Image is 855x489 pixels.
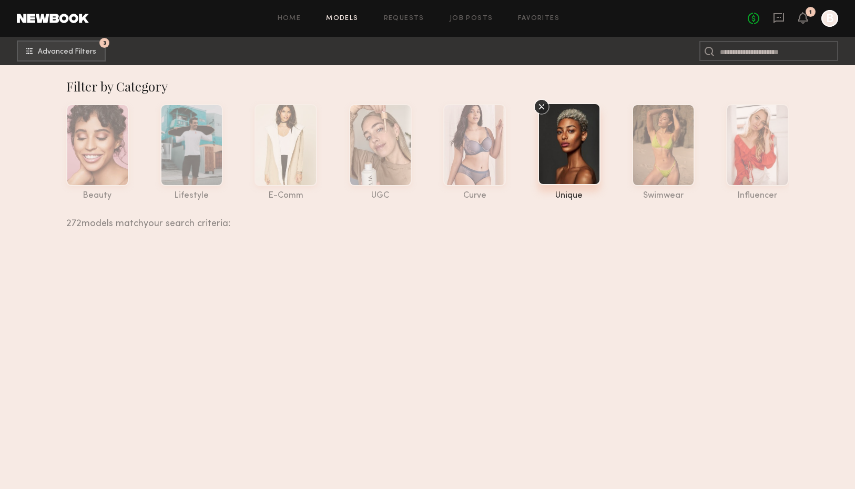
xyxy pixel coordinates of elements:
a: Models [326,15,358,22]
div: swimwear [632,191,695,200]
a: Home [278,15,301,22]
a: Job Posts [450,15,493,22]
div: influencer [726,191,789,200]
a: Favorites [518,15,559,22]
div: 272 models match your search criteria: [66,207,781,229]
div: UGC [349,191,412,200]
div: Filter by Category [66,78,789,95]
span: Advanced Filters [38,48,96,56]
div: beauty [66,191,129,200]
a: Requests [384,15,424,22]
div: unique [538,191,600,200]
a: B [821,10,838,27]
span: 3 [103,40,106,45]
div: 1 [809,9,812,15]
div: lifestyle [160,191,223,200]
button: 3Advanced Filters [17,40,106,62]
div: curve [443,191,506,200]
div: e-comm [255,191,317,200]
